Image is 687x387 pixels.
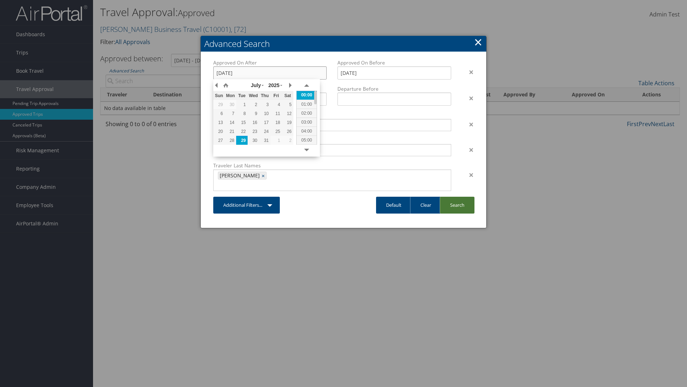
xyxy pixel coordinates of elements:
[248,128,259,135] div: 23
[213,91,225,100] th: Sun
[213,162,451,169] label: Traveler Last Names
[225,101,236,108] div: 30
[457,94,479,102] div: ×
[213,110,225,117] div: 6
[271,91,282,100] th: Fri
[213,59,327,66] label: Approved On After
[297,118,317,126] div: 03:00
[297,144,317,153] div: 06:00
[376,197,411,214] a: Default
[337,85,451,92] label: Departure Before
[213,119,225,126] div: 13
[251,82,261,88] span: July
[271,101,282,108] div: 4
[225,128,236,135] div: 21
[271,128,282,135] div: 25
[259,119,271,126] div: 17
[213,101,225,108] div: 29
[259,137,271,144] div: 31
[282,91,293,100] th: Sat
[213,197,280,214] a: Additional Filters...
[457,120,479,129] div: ×
[236,119,248,126] div: 15
[213,111,451,119] label: Destinations
[259,128,271,135] div: 24
[410,197,441,214] a: Clear
[271,137,282,144] div: 1
[297,100,317,109] div: 01:00
[337,59,451,66] label: Approved On Before
[213,137,451,144] label: Traveler First Names
[297,91,317,100] div: 00:00
[297,135,317,144] div: 05:00
[457,68,479,76] div: ×
[297,109,317,118] div: 02:00
[457,171,479,179] div: ×
[297,126,317,135] div: 04:00
[248,119,259,126] div: 16
[268,82,279,88] span: 2025
[457,145,479,154] div: ×
[225,119,236,126] div: 14
[213,137,225,144] div: 27
[282,101,293,108] div: 5
[259,91,271,100] th: Thu
[236,101,248,108] div: 1
[259,110,271,117] div: 10
[282,137,293,144] div: 2
[236,128,248,135] div: 22
[248,91,259,100] th: Wed
[236,110,248,117] div: 8
[262,172,266,179] a: ×
[218,172,260,179] span: [PERSON_NAME]
[248,101,259,108] div: 2
[271,110,282,117] div: 11
[213,128,225,135] div: 20
[225,91,236,100] th: Mon
[236,137,248,144] div: 29
[248,137,259,144] div: 30
[236,91,248,100] th: Tue
[474,35,482,49] a: Close
[259,101,271,108] div: 3
[271,119,282,126] div: 18
[248,110,259,117] div: 9
[225,110,236,117] div: 7
[282,119,293,126] div: 19
[440,197,474,214] a: Search
[201,36,486,52] h2: Advanced Search
[282,128,293,135] div: 26
[225,137,236,144] div: 28
[282,110,293,117] div: 12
